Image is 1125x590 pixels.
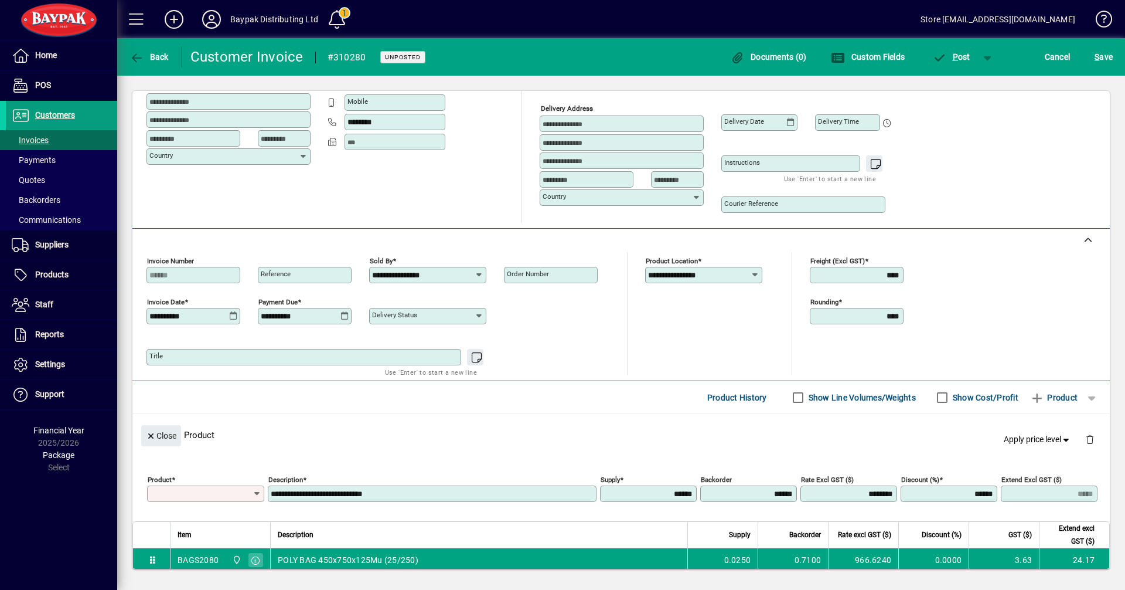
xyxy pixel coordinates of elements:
mat-label: Delivery status [372,311,417,319]
div: Store [EMAIL_ADDRESS][DOMAIN_NAME] [921,10,1075,29]
div: Baypak Distributing Ltd [230,10,318,29]
span: Baypak - Onekawa [229,554,243,567]
button: Custom Fields [828,46,908,67]
span: Staff [35,300,53,309]
span: Supply [729,528,751,541]
span: Rate excl GST ($) [838,528,891,541]
span: Item [178,528,192,541]
span: Unposted [385,53,421,61]
span: Invoices [12,135,49,145]
td: 3.63 [969,548,1039,572]
a: Suppliers [6,230,117,260]
span: POLY BAG 450x750x125Mu (25/250) [278,554,418,566]
span: S [1095,52,1099,62]
span: Suppliers [35,240,69,249]
mat-label: Country [543,192,566,201]
span: Reports [35,330,64,339]
span: Discount (%) [922,528,962,541]
span: Product [1030,388,1078,407]
button: Delete [1076,425,1104,453]
mat-hint: Use 'Enter' to start a new line [784,172,876,185]
mat-label: Reference [261,270,291,278]
mat-hint: Use 'Enter' to start a new line [385,365,477,379]
mat-label: Product [148,476,172,484]
span: Products [35,270,69,279]
mat-label: Extend excl GST ($) [1001,476,1062,484]
a: Payments [6,150,117,170]
a: Home [6,41,117,70]
a: Knowledge Base [1087,2,1110,40]
mat-label: Delivery date [724,117,764,126]
span: Cancel [1045,48,1071,66]
mat-label: Delivery time [818,117,859,126]
a: Support [6,380,117,409]
mat-label: Country [149,151,173,160]
div: Customer Invoice [190,48,304,66]
mat-label: Payment due [258,298,298,306]
label: Show Cost/Profit [950,392,1018,403]
mat-label: Invoice number [147,257,194,265]
mat-label: Rounding [810,298,838,306]
span: POS [35,80,51,90]
mat-label: Order number [507,270,549,278]
button: Apply price level [999,429,1076,450]
div: Product [132,413,1110,456]
a: Products [6,260,117,290]
span: P [953,52,958,62]
span: Description [278,528,313,541]
mat-label: Instructions [724,158,760,167]
span: Support [35,389,64,399]
mat-label: Courier Reference [724,199,778,208]
span: Product History [707,388,767,407]
span: Communications [12,215,81,225]
td: 24.17 [1039,548,1109,572]
mat-label: Rate excl GST ($) [801,476,854,484]
div: 966.6240 [836,554,891,566]
a: Staff [6,290,117,320]
span: Payments [12,155,56,165]
span: GST ($) [1008,528,1032,541]
a: Quotes [6,170,117,190]
a: Invoices [6,130,117,150]
mat-label: Description [268,476,303,484]
button: Cancel [1042,46,1073,67]
button: Product [1024,387,1083,408]
mat-label: Discount (%) [901,476,939,484]
mat-label: Product location [646,257,698,265]
mat-label: Sold by [370,257,393,265]
mat-label: Supply [601,476,620,484]
span: ost [932,52,970,62]
button: Add [155,9,193,30]
button: Back [127,46,172,67]
mat-label: Freight (excl GST) [810,257,865,265]
span: Customers [35,110,75,120]
div: BAGS2080 [178,554,219,566]
span: Custom Fields [831,52,905,62]
span: Financial Year [33,426,84,435]
a: Communications [6,210,117,230]
span: Settings [35,360,65,369]
mat-label: Mobile [347,97,368,106]
span: Package [43,450,74,460]
span: Documents (0) [731,52,807,62]
span: Apply price level [1004,433,1072,446]
span: Back [129,52,169,62]
span: 0.7100 [795,554,821,566]
button: Close [141,425,181,446]
span: Quotes [12,175,45,185]
a: Reports [6,320,117,350]
a: POS [6,71,117,100]
td: 0.0000 [898,548,969,572]
app-page-header-button: Back [117,46,182,67]
span: ave [1095,48,1113,66]
button: Profile [193,9,230,30]
span: Extend excl GST ($) [1046,522,1095,548]
span: Backorders [12,195,60,205]
span: Close [146,426,176,446]
label: Show Line Volumes/Weights [806,392,916,403]
mat-label: Title [149,352,163,360]
span: Home [35,50,57,60]
span: Backorder [789,528,821,541]
button: Documents (0) [728,46,810,67]
mat-label: Backorder [701,476,732,484]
